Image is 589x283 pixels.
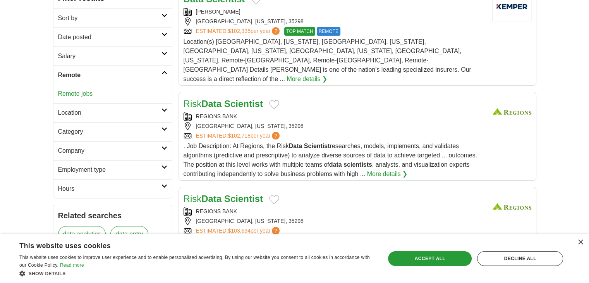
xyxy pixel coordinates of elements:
[110,226,148,242] a: data entry
[196,9,240,15] a: [PERSON_NAME]
[269,100,279,109] button: Add to favorite jobs
[58,210,167,221] h2: Related searches
[224,193,263,204] strong: Scientist
[329,161,342,168] strong: data
[53,66,172,85] a: Remote
[196,132,282,140] a: ESTIMATED:$102,718per year?
[58,165,161,174] h2: Employment type
[58,33,161,42] h2: Date posted
[289,143,302,149] strong: Data
[228,228,250,234] span: $103,694
[29,271,66,276] span: Show details
[493,192,531,221] img: Regions Bank logo
[196,208,237,214] a: REGIONS BANK
[19,269,374,277] div: Show details
[228,28,250,34] span: $102,335
[287,74,327,84] a: More details ❯
[201,193,222,204] strong: Data
[477,251,563,266] div: Decline all
[228,133,250,139] span: $102,718
[53,179,172,198] a: Hours
[184,98,263,109] a: RiskData Scientist
[367,169,408,179] a: More details ❯
[60,262,84,268] a: Read more, opens a new window
[224,98,263,109] strong: Scientist
[388,251,472,266] div: Accept all
[577,240,583,245] div: Close
[184,193,263,204] a: RiskData Scientist
[58,146,161,155] h2: Company
[19,255,370,268] span: This website uses cookies to improve user experience and to enable personalised advertising. By u...
[196,227,282,235] a: ESTIMATED:$103,694per year?
[53,103,172,122] a: Location
[317,27,340,36] span: REMOTE
[58,127,161,136] h2: Category
[58,90,93,97] a: Remote jobs
[196,113,237,119] a: REGIONS BANK
[53,122,172,141] a: Category
[53,9,172,28] a: Sort by
[343,161,372,168] strong: scientists
[269,195,279,204] button: Add to favorite jobs
[272,227,280,235] span: ?
[58,14,161,23] h2: Sort by
[184,122,486,130] div: [GEOGRAPHIC_DATA], [US_STATE], 35298
[19,239,355,250] div: This website uses cookies
[304,143,330,149] strong: Scientist
[53,28,172,47] a: Date posted
[58,71,161,80] h2: Remote
[184,217,486,225] div: [GEOGRAPHIC_DATA], [US_STATE], 35298
[184,143,477,177] span: . Job Description: At Regions, the Risk researches, models, implements, and validates algorithms ...
[196,27,282,36] a: ESTIMATED:$102,335per year?
[493,97,531,126] img: Regions Bank logo
[53,160,172,179] a: Employment type
[201,98,222,109] strong: Data
[184,38,471,82] span: Location(s) [GEOGRAPHIC_DATA], [US_STATE], [GEOGRAPHIC_DATA], [US_STATE], [GEOGRAPHIC_DATA], [US_...
[58,52,161,61] h2: Salary
[58,184,161,193] h2: Hours
[184,17,486,26] div: [GEOGRAPHIC_DATA], [US_STATE], 35298
[272,132,280,140] span: ?
[58,108,161,117] h2: Location
[272,27,280,35] span: ?
[284,27,315,36] span: TOP MATCH
[53,141,172,160] a: Company
[53,47,172,66] a: Salary
[58,226,106,242] a: data analytics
